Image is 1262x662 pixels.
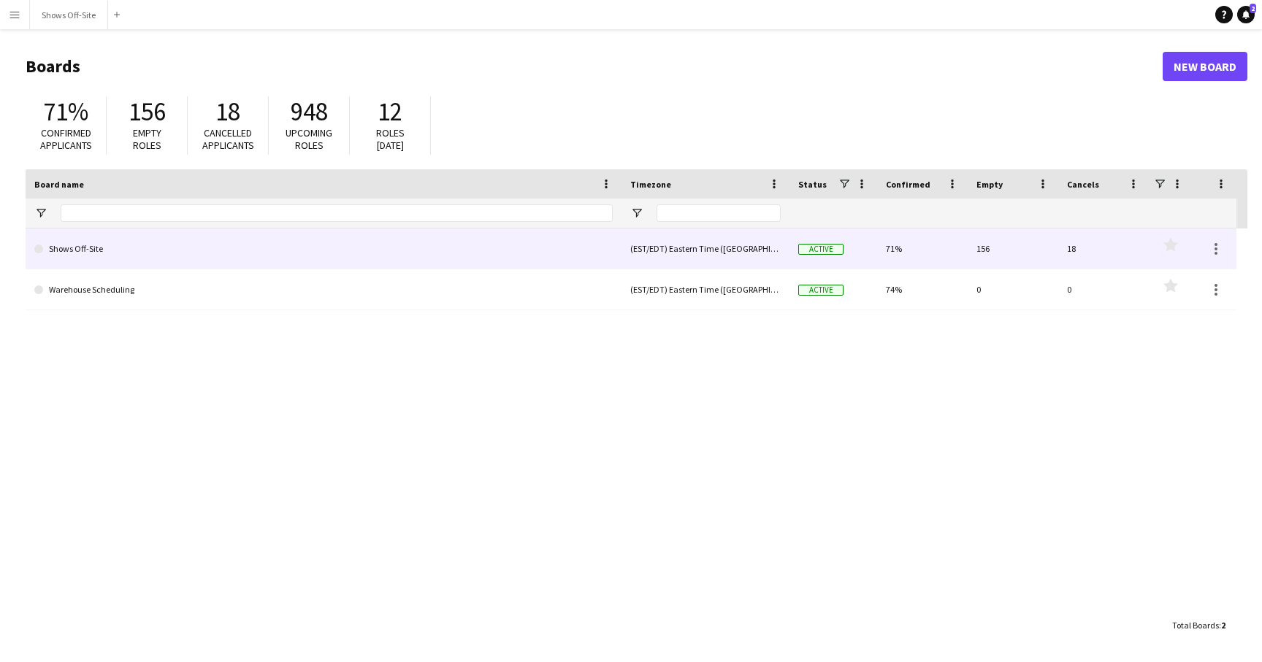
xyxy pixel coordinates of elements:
[798,244,844,255] span: Active
[968,269,1058,309] div: 0
[877,269,968,309] div: 74%
[1237,6,1255,23] a: 2
[43,96,88,128] span: 71%
[61,204,613,222] input: Board name Filter Input
[630,207,643,220] button: Open Filter Menu
[34,179,84,190] span: Board name
[40,126,92,152] span: Confirmed applicants
[376,126,405,152] span: Roles [DATE]
[622,228,789,269] div: (EST/EDT) Eastern Time ([GEOGRAPHIC_DATA] & [GEOGRAPHIC_DATA])
[1172,611,1225,639] div: :
[129,96,166,128] span: 156
[378,96,402,128] span: 12
[798,285,844,296] span: Active
[1250,4,1256,13] span: 2
[1058,269,1149,309] div: 0
[886,179,930,190] span: Confirmed
[291,96,328,128] span: 948
[26,55,1163,77] h1: Boards
[976,179,1003,190] span: Empty
[630,179,671,190] span: Timezone
[657,204,781,222] input: Timezone Filter Input
[34,228,613,269] a: Shows Off-Site
[1058,228,1149,269] div: 18
[1172,620,1219,631] span: Total Boards
[30,1,108,29] button: Shows Off-Site
[34,269,613,310] a: Warehouse Scheduling
[1163,52,1247,81] a: New Board
[202,126,254,152] span: Cancelled applicants
[798,179,827,190] span: Status
[1221,620,1225,631] span: 2
[286,126,332,152] span: Upcoming roles
[622,269,789,309] div: (EST/EDT) Eastern Time ([GEOGRAPHIC_DATA] & [GEOGRAPHIC_DATA])
[215,96,240,128] span: 18
[968,228,1058,269] div: 156
[133,126,161,152] span: Empty roles
[34,207,47,220] button: Open Filter Menu
[877,228,968,269] div: 71%
[1067,179,1099,190] span: Cancels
